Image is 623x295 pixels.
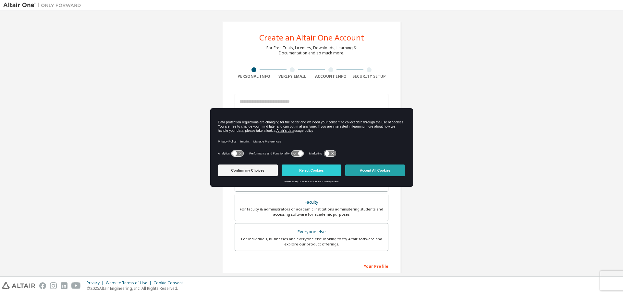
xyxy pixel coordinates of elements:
img: instagram.svg [50,282,57,289]
div: For Free Trials, Licenses, Downloads, Learning & Documentation and so much more. [266,45,357,56]
div: Faculty [239,198,384,207]
div: Everyone else [239,227,384,236]
div: Privacy [87,280,106,286]
div: Verify Email [273,74,312,79]
div: Create an Altair One Account [259,34,364,41]
div: Account Info [311,74,350,79]
div: Your Profile [235,261,388,271]
img: linkedin.svg [61,282,67,289]
img: Altair One [3,2,84,8]
img: facebook.svg [39,282,46,289]
img: altair_logo.svg [2,282,35,289]
div: Website Terms of Use [106,280,153,286]
div: For individuals, businesses and everyone else looking to try Altair software and explore our prod... [239,236,384,247]
p: © 2025 Altair Engineering, Inc. All Rights Reserved. [87,286,187,291]
div: For faculty & administrators of academic institutions administering students and accessing softwa... [239,207,384,217]
img: youtube.svg [71,282,81,289]
div: Security Setup [350,74,389,79]
div: Personal Info [235,74,273,79]
div: Cookie Consent [153,280,187,286]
